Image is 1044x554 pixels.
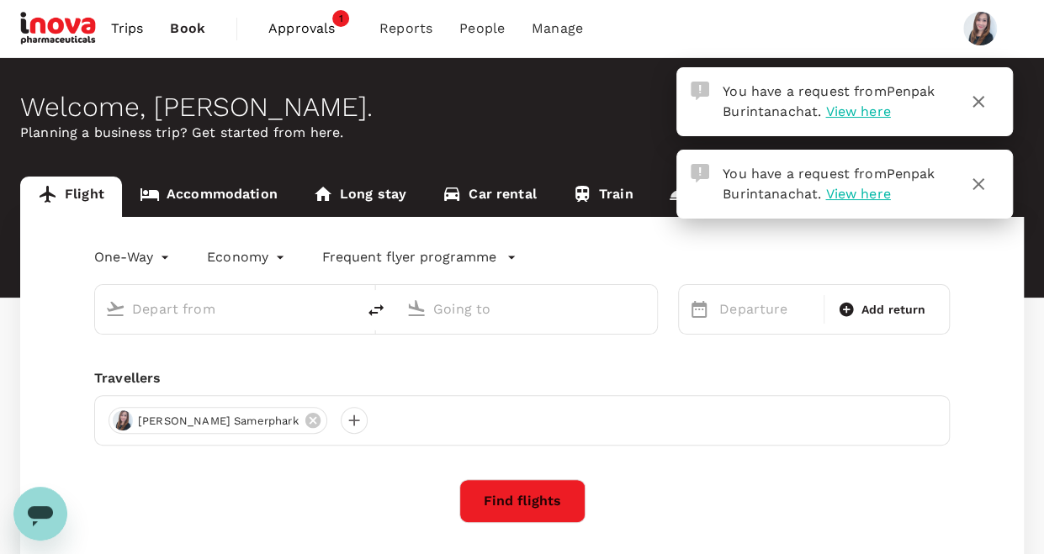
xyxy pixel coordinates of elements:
[207,244,289,271] div: Economy
[268,18,352,39] span: Approvals
[20,92,1024,123] div: Welcome , [PERSON_NAME] .
[433,296,622,322] input: Going to
[128,413,309,430] span: [PERSON_NAME] Samerphark
[332,10,349,27] span: 1
[645,307,649,310] button: Open
[20,177,122,217] a: Flight
[719,299,813,319] p: Departure
[113,410,133,430] img: avatar-68be6cc14954c.jpeg
[20,123,1024,143] p: Planning a business trip? Get started from here.
[170,18,205,39] span: Book
[295,177,424,217] a: Long stay
[379,18,432,39] span: Reports
[691,164,709,182] img: Approval Request
[122,177,295,217] a: Accommodation
[459,479,586,523] button: Find flights
[20,10,98,47] img: iNova Pharmaceuticals
[344,307,347,310] button: Open
[109,407,327,434] div: [PERSON_NAME] Samerphark
[322,247,496,267] p: Frequent flyer programme
[825,186,890,202] span: View here
[532,18,583,39] span: Manage
[94,368,950,388] div: Travellers
[459,18,505,39] span: People
[111,18,144,39] span: Trips
[94,244,173,271] div: One-Way
[356,290,396,330] button: delete
[723,83,935,119] span: You have a request from .
[825,103,890,119] span: View here
[650,177,780,217] a: Concierge
[723,166,935,202] span: You have a request from .
[322,247,517,267] button: Frequent flyer programme
[13,487,67,541] iframe: Button to launch messaging window
[691,82,709,100] img: Approval Request
[861,301,926,319] span: Add return
[424,177,554,217] a: Car rental
[132,296,321,322] input: Depart from
[963,12,997,45] img: Jittima Samerphark
[554,177,651,217] a: Train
